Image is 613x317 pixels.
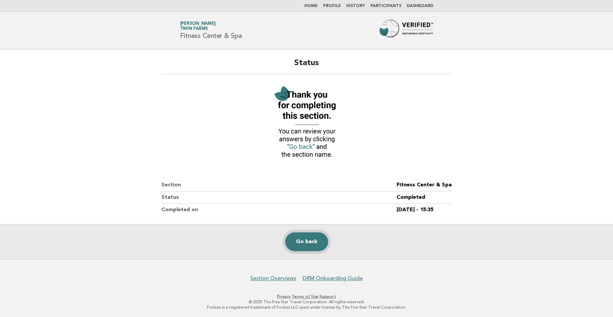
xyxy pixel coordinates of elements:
dt: Completed on [161,204,397,216]
a: DRM Onboarding Guide [303,275,363,282]
h1: Fitness Center & Spa [180,22,242,39]
dt: Section [161,179,397,191]
p: · · [101,294,512,299]
h2: Status [161,58,452,74]
a: Terms of Use [292,294,318,299]
img: Verified [269,82,343,163]
img: Forbes Travel Guide [379,20,433,41]
dt: Status [161,191,397,204]
a: Section Overviews [250,275,296,282]
a: Go back [285,232,328,251]
dd: Completed [397,191,452,204]
a: Dashboard [407,4,433,8]
a: Support [319,294,336,299]
a: Participants [370,4,401,8]
p: Forbes is a registered trademark of Forbes LLC used under license by The Five Star Travel Corpora... [101,305,512,310]
a: Home [304,4,318,8]
a: Profile [323,4,341,8]
a: Privacy [277,294,291,299]
a: History [346,4,365,8]
a: [PERSON_NAME]Twin Farms [180,21,216,31]
p: © 2025 The Five Star Travel Corporation. All rights reserved. [101,299,512,305]
dd: [DATE] - 15:35 [397,204,452,216]
span: Twin Farms [180,27,208,31]
dd: Fitness Center & Spa [397,179,452,191]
